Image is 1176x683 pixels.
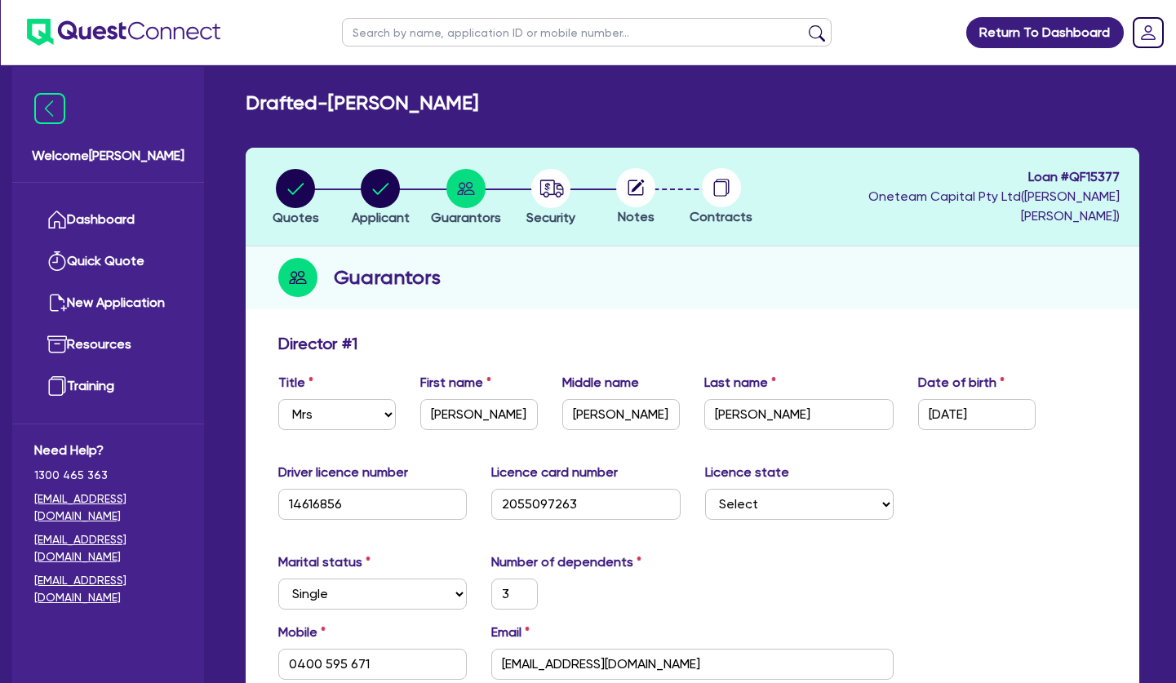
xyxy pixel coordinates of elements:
label: Driver licence number [278,463,408,482]
img: quest-connect-logo-blue [27,19,220,46]
label: Mobile [278,623,326,642]
label: Number of dependents [491,552,641,572]
input: DD / MM / YYYY [918,399,1036,430]
a: Training [34,366,182,407]
span: Security [526,210,575,225]
a: [EMAIL_ADDRESS][DOMAIN_NAME] [34,531,182,565]
label: Email [491,623,530,642]
a: Dropdown toggle [1127,11,1169,54]
img: training [47,376,67,396]
span: Applicant [352,210,410,225]
button: Quotes [272,168,320,228]
a: [EMAIL_ADDRESS][DOMAIN_NAME] [34,490,182,525]
label: Title [278,373,313,393]
button: Guarantors [430,168,502,228]
span: Quotes [273,210,319,225]
a: New Application [34,282,182,324]
span: Notes [618,209,655,224]
span: Need Help? [34,441,182,460]
img: step-icon [278,258,317,297]
label: Date of birth [918,373,1005,393]
h3: Director # 1 [278,334,357,353]
label: Licence card number [491,463,618,482]
img: icon-menu-close [34,93,65,124]
img: new-application [47,293,67,313]
img: resources [47,335,67,354]
a: Dashboard [34,199,182,241]
label: Marital status [278,552,371,572]
button: Security [526,168,576,228]
a: [EMAIL_ADDRESS][DOMAIN_NAME] [34,572,182,606]
h2: Drafted - [PERSON_NAME] [246,91,478,115]
label: Licence state [705,463,789,482]
button: Applicant [351,168,410,228]
span: Guarantors [431,210,501,225]
span: 1300 465 363 [34,467,182,484]
a: Return To Dashboard [966,17,1124,48]
h2: Guarantors [334,263,441,292]
a: Resources [34,324,182,366]
span: Welcome [PERSON_NAME] [32,146,184,166]
input: Search by name, application ID or mobile number... [342,18,832,47]
span: Loan # QF15377 [768,167,1120,187]
label: First name [420,373,491,393]
label: Last name [704,373,776,393]
span: Oneteam Capital Pty Ltd ( [PERSON_NAME] [PERSON_NAME] ) [868,188,1120,224]
a: Quick Quote [34,241,182,282]
label: Middle name [562,373,639,393]
img: quick-quote [47,251,67,271]
span: Contracts [690,209,752,224]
